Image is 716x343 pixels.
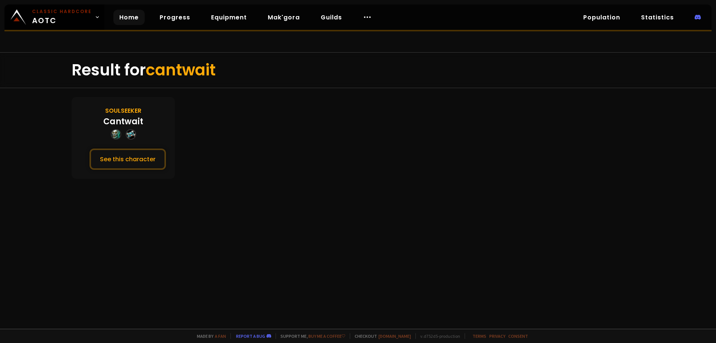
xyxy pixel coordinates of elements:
a: Terms [472,333,486,339]
a: Report a bug [236,333,265,339]
a: Home [113,10,145,25]
a: Guilds [315,10,348,25]
div: Soulseeker [105,106,141,115]
span: AOTC [32,8,92,26]
a: Consent [508,333,528,339]
span: v. d752d5 - production [415,333,460,339]
a: Privacy [489,333,505,339]
a: Population [577,10,626,25]
a: Progress [154,10,196,25]
span: cantwait [146,59,216,81]
a: Classic HardcoreAOTC [4,4,104,30]
a: Mak'gora [262,10,306,25]
a: [DOMAIN_NAME] [379,333,411,339]
span: Made by [192,333,226,339]
a: Buy me a coffee [308,333,345,339]
a: a fan [215,333,226,339]
span: Checkout [350,333,411,339]
span: Support me, [276,333,345,339]
div: Cantwait [103,115,143,128]
small: Classic Hardcore [32,8,92,15]
button: See this character [89,149,166,170]
a: Statistics [635,10,680,25]
a: Equipment [205,10,253,25]
div: Result for [72,53,644,88]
